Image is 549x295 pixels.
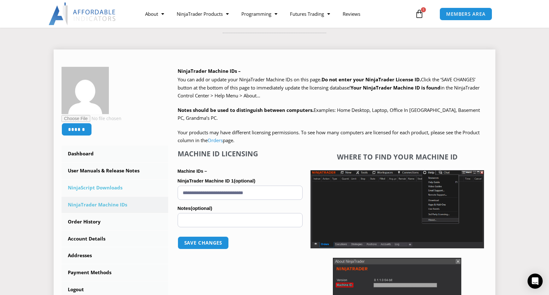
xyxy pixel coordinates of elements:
[62,247,168,264] a: Addresses
[178,149,303,158] h4: Machine ID Licensing
[191,205,212,211] span: (optional)
[208,137,223,143] a: Orders
[62,67,109,114] img: ecba2be2f381bd8a241e66419637ca539417cae98a84d00968875023aabf33a6
[62,231,168,247] a: Account Details
[62,214,168,230] a: Order History
[528,274,543,289] div: Open Intercom Messenger
[62,264,168,281] a: Payment Methods
[178,107,314,113] strong: Notes should be used to distinguish between computers.
[235,7,284,21] a: Programming
[336,7,367,21] a: Reviews
[446,12,486,16] span: MEMBERS AREA
[310,153,484,161] h4: Where to find your Machine ID
[178,204,303,213] label: Notes
[49,3,116,25] img: LogoAI | Affordable Indicators – NinjaTrader
[440,8,492,20] a: MEMBERS AREA
[178,76,322,83] span: You can add or update your NinjaTrader Machine IDs on this page.
[62,180,168,196] a: NinjaScript Downloads
[139,7,170,21] a: About
[178,76,480,99] span: Click the ‘SAVE CHANGES’ button at the bottom of this page to immediately update the licensing da...
[310,170,484,248] img: Screenshot 2025-01-17 1155544 | Affordable Indicators – NinjaTrader
[322,76,421,83] b: Do not enter your NinjaTrader License ID.
[62,197,168,213] a: NinjaTrader Machine IDs
[62,163,168,179] a: User Manuals & Release Notes
[405,5,433,23] a: 1
[178,107,480,121] span: Examples: Home Desktop, Laptop, Office In [GEOGRAPHIC_DATA], Basement PC, Grandma’s PC.
[178,176,303,186] label: NinjaTrader Machine ID 1
[178,68,241,74] b: NinjaTrader Machine IDs –
[139,7,413,21] nav: Menu
[178,236,229,249] button: Save changes
[178,169,207,174] strong: Machine IDs –
[421,7,426,12] span: 1
[284,7,336,21] a: Futures Trading
[351,84,440,91] strong: Your NinjaTrader Machine ID is found
[62,146,168,162] a: Dashboard
[178,129,480,144] span: Your products may have different licensing permissions. To see how many computers are licensed fo...
[170,7,235,21] a: NinjaTrader Products
[234,178,255,183] span: (optional)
